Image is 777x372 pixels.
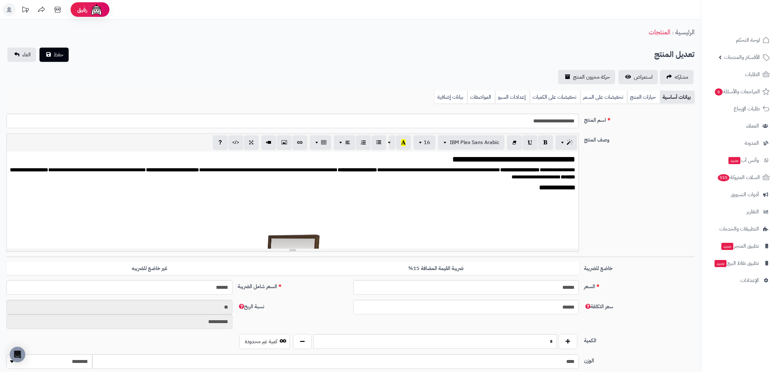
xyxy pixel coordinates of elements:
a: استعراض [618,70,658,84]
span: سعر التكلفة [584,303,613,310]
a: المدونة [705,135,773,151]
span: أدوات التسويق [731,190,759,199]
label: غير خاضع للضريبه [6,262,293,275]
a: السلات المتروكة555 [705,170,773,185]
span: المراجعات والأسئلة [714,87,760,96]
label: خاضع للضريبة [581,262,697,272]
button: 16 [413,135,435,150]
a: العملاء [705,118,773,134]
label: الكمية [581,334,697,344]
a: الغاء [7,48,36,62]
h2: تعديل المنتج [654,48,694,61]
a: تخفيضات على الكميات [530,91,580,104]
button: حفظ [39,48,69,62]
label: السعر [581,280,697,290]
a: المواصفات [467,91,495,104]
a: خيارات المنتج [627,91,660,104]
span: التطبيقات والخدمات [719,224,759,233]
span: تطبيق نقاط البيع [714,259,759,268]
span: 555 [718,174,729,181]
a: أدوات التسويق [705,187,773,202]
span: طلبات الإرجاع [734,104,760,113]
span: الأقسام والمنتجات [724,53,760,62]
span: جديد [721,243,733,250]
span: استعراض [634,73,653,81]
span: حفظ [54,51,63,59]
span: 6 [715,88,723,96]
span: العملاء [746,121,759,130]
a: بيانات إضافية [435,91,467,104]
span: التقارير [747,207,759,216]
a: بيانات أساسية [660,91,694,104]
span: رفيق [77,6,87,14]
a: حركة مخزون المنتج [558,70,615,84]
label: السعر شامل الضريبة [235,280,351,290]
a: التطبيقات والخدمات [705,221,773,237]
a: إعدادات السيو [495,91,530,104]
span: جديد [728,157,740,164]
a: الرئيسية [675,27,694,37]
img: ai-face.png [90,3,103,16]
a: مشاركه [660,70,693,84]
a: تحديثات المنصة [17,3,33,18]
a: تطبيق نقاط البيعجديد [705,255,773,271]
span: الطلبات [745,70,760,79]
span: السلات المتروكة [717,173,760,182]
a: تطبيق المتجرجديد [705,238,773,254]
label: الوزن [581,354,697,365]
span: مشاركه [675,73,688,81]
label: وصف المنتج [581,133,697,144]
span: المدونة [745,139,759,148]
a: الإعدادات [705,273,773,288]
label: ضريبة القيمة المضافة 15% [293,262,579,275]
span: الغاء [22,51,31,59]
img: logo-2.png [733,17,771,31]
span: الإعدادات [740,276,759,285]
span: IBM Plex Sans Arabic [450,139,499,146]
label: اسم المنتج [581,114,697,124]
button: IBM Plex Sans Arabic [438,135,504,150]
span: جديد [715,260,726,267]
span: 16 [424,139,430,146]
a: تخفيضات على السعر [580,91,627,104]
a: المنتجات [649,27,670,37]
a: الطلبات [705,67,773,82]
span: وآتس آب [728,156,759,165]
a: التقارير [705,204,773,220]
a: طلبات الإرجاع [705,101,773,117]
a: لوحة التحكم [705,32,773,48]
span: تطبيق المتجر [721,242,759,251]
a: وآتس آبجديد [705,152,773,168]
span: حركة مخزون المنتج [573,73,610,81]
div: Open Intercom Messenger [10,347,25,362]
span: لوحة التحكم [736,36,760,45]
span: نسبة الربح [238,303,264,310]
a: المراجعات والأسئلة6 [705,84,773,99]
